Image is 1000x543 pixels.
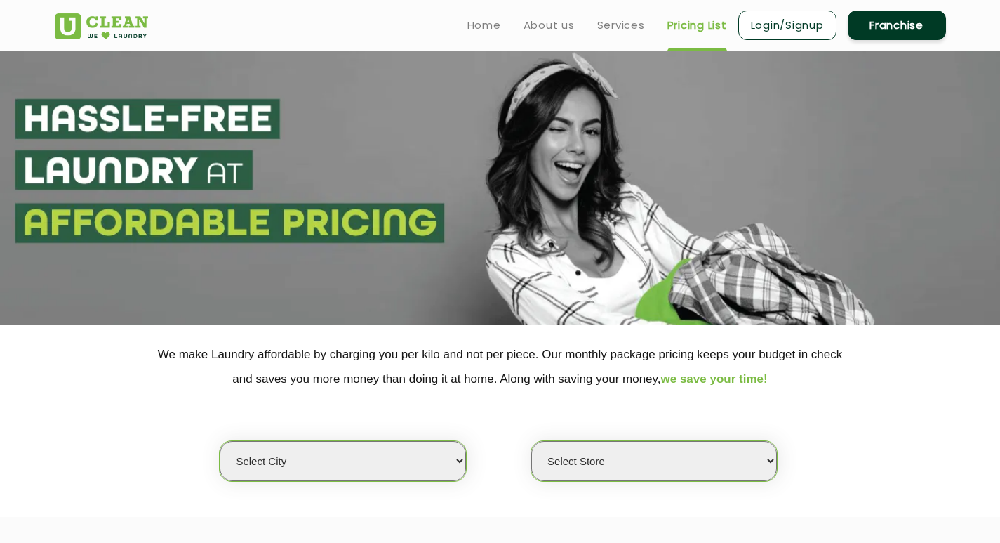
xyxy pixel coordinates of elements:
[55,13,148,39] img: UClean Laundry and Dry Cleaning
[467,17,501,34] a: Home
[848,11,946,40] a: Franchise
[524,17,575,34] a: About us
[667,17,727,34] a: Pricing List
[661,372,768,386] span: we save your time!
[597,17,645,34] a: Services
[55,342,946,391] p: We make Laundry affordable by charging you per kilo and not per piece. Our monthly package pricin...
[738,11,836,40] a: Login/Signup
